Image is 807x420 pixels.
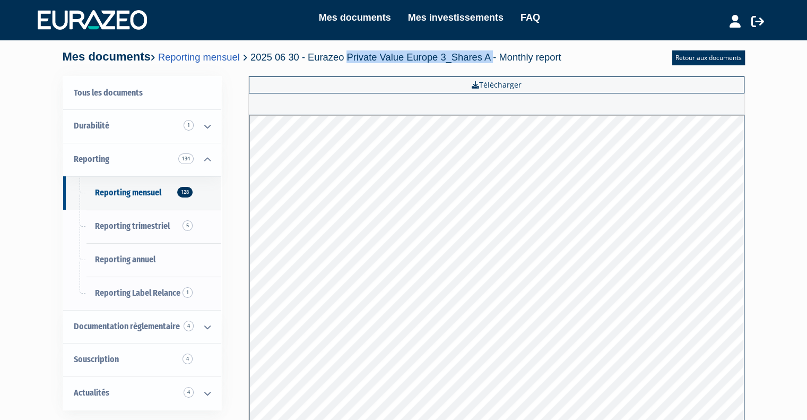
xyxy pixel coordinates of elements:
[74,321,180,331] span: Documentation règlementaire
[38,10,147,29] img: 1732889491-logotype_eurazeo_blanc_rvb.png
[249,76,744,93] a: Télécharger
[74,354,119,364] span: Souscription
[95,221,170,231] span: Reporting trimestriel
[250,52,561,63] span: 2025 06 30 - Eurazeo Private Value Europe 3_Shares A - Monthly report
[177,187,193,198] span: 128
[183,220,193,231] span: 5
[319,10,391,25] a: Mes documents
[63,277,221,310] a: Reporting Label Relance1
[63,50,561,63] h4: Mes documents
[408,10,504,25] a: Mes investissements
[63,243,221,277] a: Reporting annuel
[63,343,221,376] a: Souscription4
[63,376,221,410] a: Actualités 4
[74,121,109,131] span: Durabilité
[158,52,240,63] a: Reporting mensuel
[74,154,109,164] span: Reporting
[184,321,194,331] span: 4
[183,354,193,364] span: 4
[183,287,193,298] span: 1
[520,10,540,25] a: FAQ
[63,109,221,143] a: Durabilité 1
[63,143,221,176] a: Reporting 134
[178,153,194,164] span: 134
[672,50,745,65] a: Retour aux documents
[63,176,221,210] a: Reporting mensuel128
[184,120,194,131] span: 1
[95,187,161,198] span: Reporting mensuel
[95,254,155,264] span: Reporting annuel
[63,76,221,110] a: Tous les documents
[74,388,109,398] span: Actualités
[63,310,221,344] a: Documentation règlementaire 4
[95,288,180,298] span: Reporting Label Relance
[184,387,194,398] span: 4
[63,210,221,243] a: Reporting trimestriel5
